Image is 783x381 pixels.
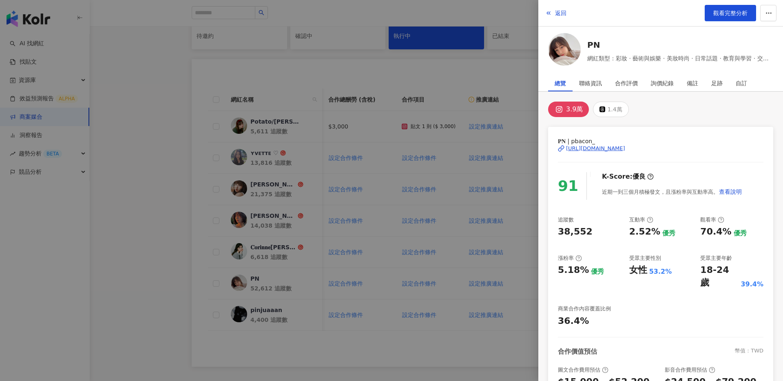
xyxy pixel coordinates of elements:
div: 2.52% [629,226,660,238]
div: 3.9萬 [566,104,583,115]
div: 漲粉率 [558,255,582,262]
div: 詢價紀錄 [651,75,674,91]
a: [URL][DOMAIN_NAME] [558,145,763,152]
div: 91 [558,175,578,198]
div: 優秀 [734,229,747,238]
div: 優良 [633,172,646,181]
div: 受眾主要性別 [629,255,661,262]
div: 受眾主要年齡 [700,255,732,262]
button: 查看說明 [719,184,742,200]
button: 1.4萬 [593,102,628,117]
div: 合作評價 [615,75,638,91]
div: 18-24 歲 [700,264,739,289]
a: PN [587,39,773,51]
button: 返回 [545,5,567,21]
span: 觀看完整分析 [713,10,748,16]
div: 5.18% [558,264,589,277]
div: K-Score : [602,172,654,181]
div: 女性 [629,264,647,277]
div: 觀看率 [700,216,724,224]
span: 返回 [555,10,566,16]
div: 38,552 [558,226,593,238]
img: KOL Avatar [548,33,581,66]
div: 足跡 [711,75,723,91]
div: 備註 [687,75,698,91]
a: 觀看完整分析 [705,5,756,21]
div: 互動率 [629,216,653,224]
div: 聯絡資訊 [579,75,602,91]
div: 商業合作內容覆蓋比例 [558,305,611,312]
div: 追蹤數 [558,216,574,224]
div: 總覽 [555,75,566,91]
div: 優秀 [591,267,604,276]
div: 近期一到三個月積極發文，且漲粉率與互動率高。 [602,184,742,200]
div: 圖文合作費用預估 [558,366,608,374]
button: 3.9萬 [548,102,589,117]
div: 優秀 [662,229,675,238]
div: 1.4萬 [607,104,622,115]
div: 自訂 [736,75,747,91]
a: KOL Avatar [548,33,581,69]
span: 網紅類型：彩妝 · 藝術與娛樂 · 美妝時尚 · 日常話題 · 教育與學習 · 交通工具 [587,54,773,63]
div: 影音合作費用預估 [665,366,715,374]
div: 53.2% [649,267,672,276]
div: 合作價值預估 [558,347,597,356]
div: 幣值：TWD [735,347,763,356]
span: 𝐏𝐍 | pbacon_ [558,137,763,146]
div: 36.4% [558,315,589,328]
div: 70.4% [700,226,731,238]
span: 查看說明 [719,188,742,195]
div: 39.4% [741,280,763,289]
div: [URL][DOMAIN_NAME] [566,145,625,152]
